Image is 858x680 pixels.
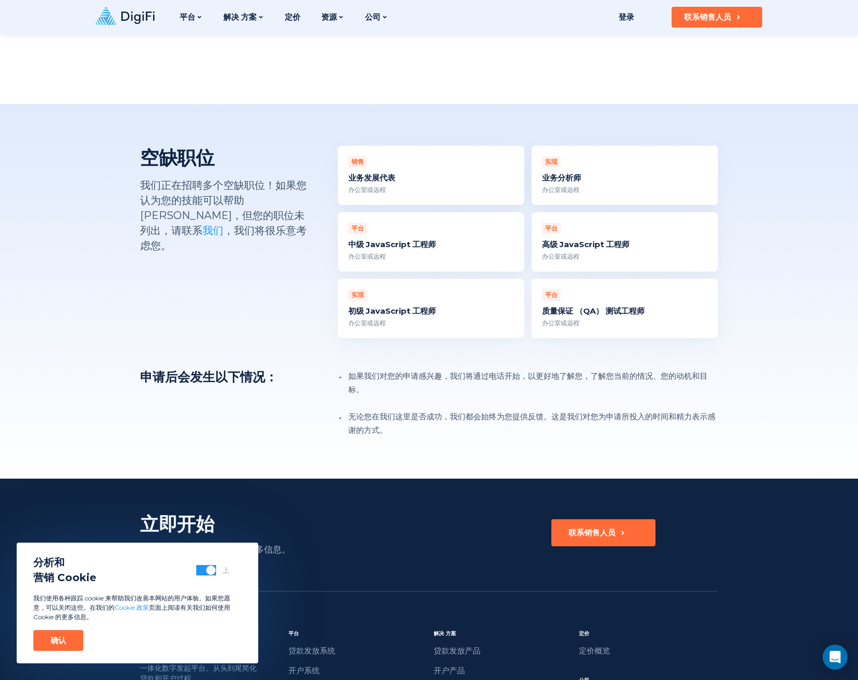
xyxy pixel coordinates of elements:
[551,519,655,546] button: 联系销售人员
[348,173,514,183] div: 业务发展代表
[579,644,610,658] font: 定价概览
[348,156,367,168] div: 销售
[348,289,367,301] div: 实现
[115,604,149,611] a: Cookie 政策
[33,594,230,621] font: 我们使用各种跟踪 cookie 来帮助我们改善本网站的用户体验。如果您愿意，可以关闭这些。在我们的 页面上阅读有关我们如何使用 Cookie 的更多信息。
[140,178,307,253] p: 我们正在招聘多个空缺职位！如果您认为您的技能可以帮助 [PERSON_NAME]，但您的职位未列出，请联系 ，我们将很乐意考虑您。
[434,644,573,658] a: 贷款发放产品
[672,7,762,28] button: 联系销售人员
[542,252,708,261] div: 办公室或远程
[203,224,223,237] a: 我们
[434,644,481,658] font: 贷款发放产品
[684,12,731,22] div: 联系销售人员
[288,644,335,658] font: 贷款发放系统
[348,239,514,250] div: 中级 JavaScript 工程师
[321,12,337,22] font: 资源
[346,410,718,437] li: 无论您在我们这里是否成功，我们都会始终为您提供反馈。这是我们对您为申请所投入的时间和精力表示感谢的方式。
[434,664,465,677] font: 开户产品
[542,318,708,328] div: 办公室或远程
[288,644,427,658] a: 贷款发放系统
[33,630,83,651] button: 确认
[348,318,514,328] div: 办公室或远程
[542,289,561,301] div: 平台
[33,570,96,585] span: 营销 Cookie
[569,528,615,538] div: 联系销售人员
[348,306,514,316] div: 初级 JavaScript 工程师
[346,369,718,396] li: 如果我们对您的申请感兴趣，我们将通过电话开始，以更好地了解您，了解您当前的情况、您的动机和目标。
[823,645,848,670] div: 打开对讲信使
[33,555,96,570] span: 分析和
[223,12,257,22] font: 解决 方案
[140,146,307,170] h2: 空缺职位
[348,185,514,195] div: 办公室或远程
[180,12,195,22] font: 平台
[599,7,653,28] a: 登录
[542,223,561,234] div: 平台
[542,239,708,250] div: 高级 JavaScript 工程师
[288,630,427,638] div: 平台
[222,565,230,575] div: 上
[365,12,381,22] font: 公司
[551,519,655,557] a: 联系销售人员
[140,369,307,437] h3: 申请后会发生以下情况：
[542,185,708,195] div: 办公室或远程
[348,252,514,261] div: 办公室或远程
[434,664,573,677] a: 开户产品
[288,664,427,677] a: 开户系统
[288,664,320,677] font: 开户系统
[434,630,573,638] div: 解决 方案
[542,156,561,168] div: 实现
[542,173,708,183] div: 业务分析师
[140,512,372,536] div: 立即开始
[579,644,718,658] a: 定价概览
[51,635,66,646] div: 确认
[542,306,708,316] div: 质量保证 （QA） 测试工程师
[348,223,367,234] div: 平台
[579,630,718,638] div: 定价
